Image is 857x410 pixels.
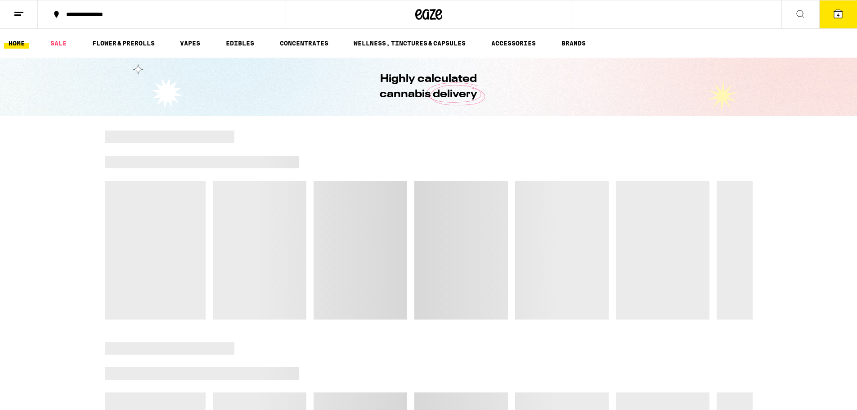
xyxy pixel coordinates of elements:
[557,38,590,49] a: BRANDS
[46,38,71,49] a: SALE
[837,12,839,18] span: 4
[487,38,540,49] a: ACCESSORIES
[175,38,205,49] a: VAPES
[349,38,470,49] a: WELLNESS, TINCTURES & CAPSULES
[221,38,259,49] a: EDIBLES
[819,0,857,28] button: 4
[88,38,159,49] a: FLOWER & PREROLLS
[4,38,29,49] a: HOME
[275,38,333,49] a: CONCENTRATES
[354,72,503,102] h1: Highly calculated cannabis delivery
